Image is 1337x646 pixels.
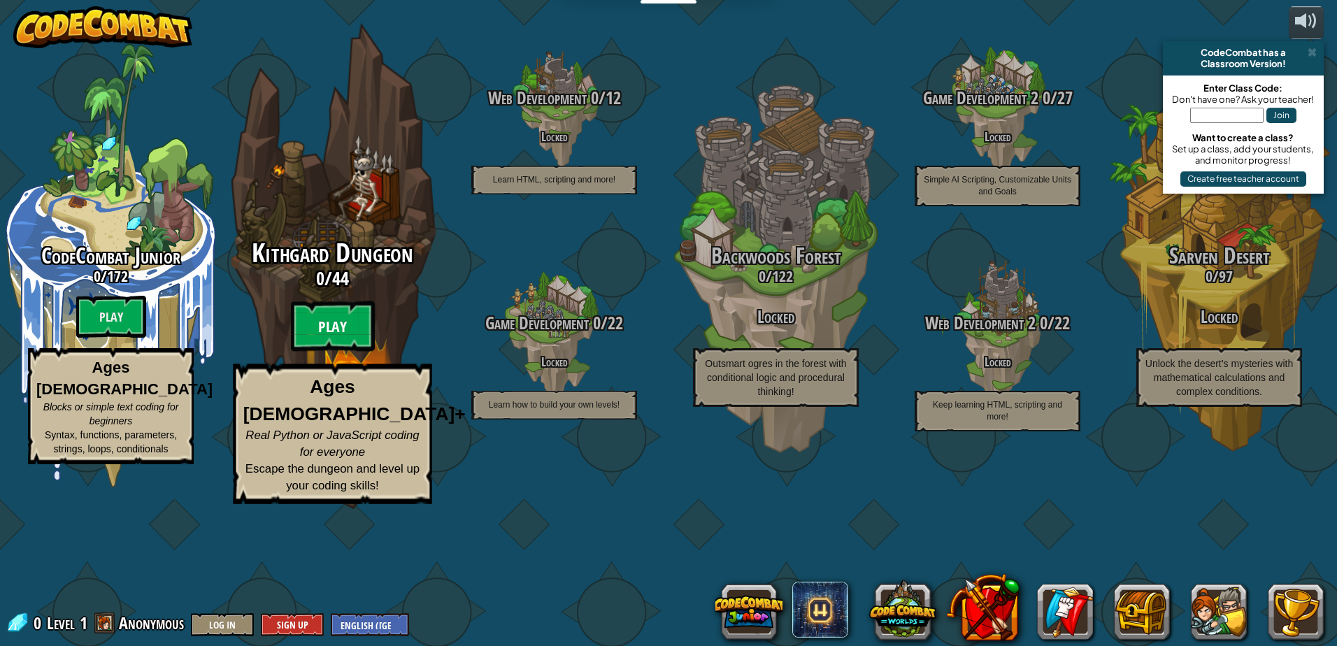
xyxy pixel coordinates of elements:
[485,311,589,335] span: Game Development
[41,241,180,271] span: CodeCombat Junior
[443,130,665,143] h4: Locked
[245,462,420,492] span: Escape the dungeon and level up your coding skills!
[1168,58,1318,69] div: Classroom Version!
[1038,86,1050,110] span: 0
[1036,311,1048,335] span: 0
[711,241,841,271] span: Backwoods Forest
[489,400,620,410] span: Learn how to build your own levels!
[199,268,465,289] h3: /
[107,266,128,287] span: 172
[252,235,413,271] span: Kithgard Dungeon
[705,358,846,397] span: Outsmart ogres in the forest with conditional logic and procedural thinking!
[443,89,665,108] h3: /
[1170,132,1317,143] div: Want to create a class?
[119,612,184,634] span: Anonymous
[587,86,599,110] span: 0
[76,296,146,338] btn: Play
[1169,241,1270,271] span: Sarven Desert
[443,355,665,368] h4: Locked
[665,268,887,285] h3: /
[1057,86,1073,110] span: 27
[887,314,1108,333] h3: /
[316,266,324,291] span: 0
[887,355,1108,368] h4: Locked
[34,612,45,634] span: 0
[261,613,324,636] button: Sign Up
[1266,108,1296,123] button: Join
[191,613,254,636] button: Log In
[243,377,466,424] strong: Ages [DEMOGRAPHIC_DATA]+
[80,612,87,634] span: 1
[488,86,587,110] span: Web Development
[443,314,665,333] h3: /
[925,311,1036,335] span: Web Development 2
[772,266,793,287] span: 122
[13,6,192,48] img: CodeCombat - Learn how to code by playing a game
[1168,47,1318,58] div: CodeCombat has a
[94,266,101,287] span: 0
[1289,6,1324,39] button: Adjust volume
[933,400,1062,422] span: Keep learning HTML, scripting and more!
[1108,268,1330,285] h3: /
[1145,358,1293,397] span: Unlock the desert’s mysteries with mathematical calculations and complex conditions.
[1054,311,1070,335] span: 22
[923,86,1038,110] span: Game Development 2
[1180,171,1306,187] button: Create free teacher account
[608,311,623,335] span: 22
[45,429,177,454] span: Syntax, functions, parameters, strings, loops, conditionals
[43,401,179,426] span: Blocks or simple text coding for beginners
[589,311,601,335] span: 0
[47,612,75,635] span: Level
[887,130,1108,143] h4: Locked
[291,301,375,352] btn: Play
[1219,266,1233,287] span: 97
[36,359,213,398] strong: Ages [DEMOGRAPHIC_DATA]
[1170,94,1317,105] div: Don't have one? Ask your teacher!
[665,308,887,326] h3: Locked
[1108,308,1330,326] h3: Locked
[332,266,349,291] span: 44
[759,266,766,287] span: 0
[606,86,621,110] span: 12
[1170,82,1317,94] div: Enter Class Code:
[924,175,1071,196] span: Simple AI Scripting, Customizable Units and Goals
[1206,266,1213,287] span: 0
[493,175,615,185] span: Learn HTML, scripting and more!
[1170,143,1317,166] div: Set up a class, add your students, and monitor progress!
[887,89,1108,108] h3: /
[245,429,419,459] span: Real Python or JavaScript coding for everyone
